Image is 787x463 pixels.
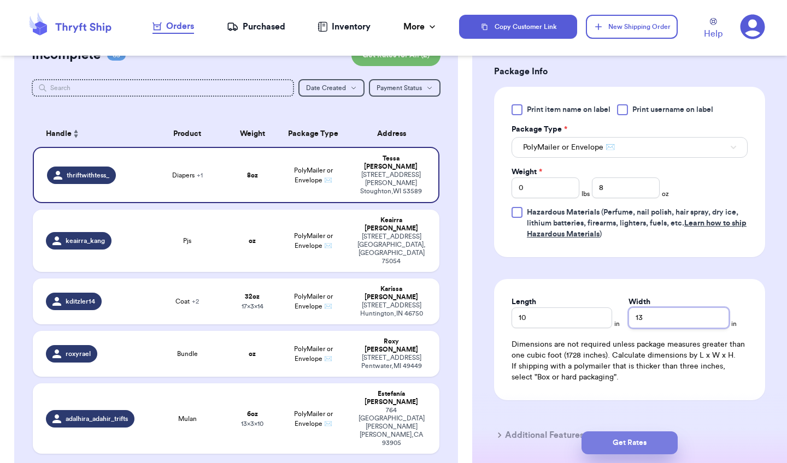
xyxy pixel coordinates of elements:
[512,124,567,135] label: Package Type
[527,209,747,238] span: (Perfume, nail polish, hair spray, dry ice, lithium batteries, firearms, lighters, fuels, etc. )
[66,236,105,245] span: keairra_kang
[178,414,197,423] span: Mulan
[629,296,650,307] label: Width
[356,390,426,406] div: Estefanía [PERSON_NAME]
[704,27,723,40] span: Help
[146,121,228,147] th: Product
[662,189,669,198] span: oz
[172,171,203,180] span: Diapers
[377,85,422,91] span: Payment Status
[512,339,748,383] div: Dimensions are not required unless package measures greater than one cubic foot (1728 inches). Ca...
[582,189,590,198] span: lbs
[369,79,441,97] button: Payment Status
[356,285,426,301] div: Karissa [PERSON_NAME]
[527,209,600,216] span: Hazardous Materials
[350,121,439,147] th: Address
[512,137,748,158] button: PolyMailer or Envelope ✉️
[245,293,260,300] strong: 32 oz
[247,411,258,417] strong: 6 oz
[294,346,333,362] span: PolyMailer or Envelope ✉️
[586,15,678,39] button: New Shipping Order
[177,349,198,358] span: Bundle
[356,171,425,195] div: [STREET_ADDRESS][PERSON_NAME] Stoughton , WI 53589
[403,20,438,33] div: More
[512,167,542,177] label: Weight
[356,233,426,265] div: [STREET_ADDRESS] [GEOGRAPHIC_DATA] , [GEOGRAPHIC_DATA] 75054
[294,167,333,183] span: PolyMailer or Envelope ✉️
[356,155,425,171] div: Tessa [PERSON_NAME]
[67,171,109,180] span: thriftwithtess_
[294,411,333,427] span: PolyMailer or Envelope ✉️
[249,351,256,357] strong: oz
[306,85,346,91] span: Date Created
[241,420,263,427] span: 13 x 3 x 10
[356,337,426,354] div: Roxy [PERSON_NAME]
[459,15,577,39] button: Copy Customer Link
[66,349,91,358] span: roxyrael
[632,104,713,115] span: Print username on label
[356,406,426,447] div: 764 [GEOGRAPHIC_DATA][PERSON_NAME] [PERSON_NAME] , CA 93905
[242,303,263,310] span: 17 x 3 x 14
[356,354,426,370] div: [STREET_ADDRESS] Pentwater , MI 49449
[247,172,258,179] strong: 8 oz
[356,216,426,233] div: Keairra [PERSON_NAME]
[32,79,294,97] input: Search
[227,20,285,33] a: Purchased
[72,127,80,140] button: Sort ascending
[494,65,765,78] h3: Package Info
[582,431,678,454] button: Get Rates
[294,233,333,249] span: PolyMailer or Envelope ✉️
[512,296,536,307] label: Length
[704,18,723,40] a: Help
[66,297,95,306] span: kditzler14
[152,20,194,34] a: Orders
[152,20,194,33] div: Orders
[183,236,191,245] span: Pjs
[277,121,350,147] th: Package Type
[46,128,72,140] span: Handle
[294,293,333,310] span: PolyMailer or Envelope ✉️
[249,238,256,244] strong: oz
[66,414,128,423] span: adalhira_adahir_trifts
[298,79,365,97] button: Date Created
[175,297,199,306] span: Coat
[523,142,615,153] span: PolyMailer or Envelope ✉️
[356,301,426,318] div: [STREET_ADDRESS] Huntington , IN 46750
[318,20,371,33] a: Inventory
[731,319,737,328] span: in
[512,361,748,383] p: If shipping with a polymailer that is thicker than three inches, select "Box or hard packaging".
[527,104,610,115] span: Print item name on label
[614,319,620,328] span: in
[192,298,199,305] span: + 2
[197,172,203,179] span: + 1
[228,121,277,147] th: Weight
